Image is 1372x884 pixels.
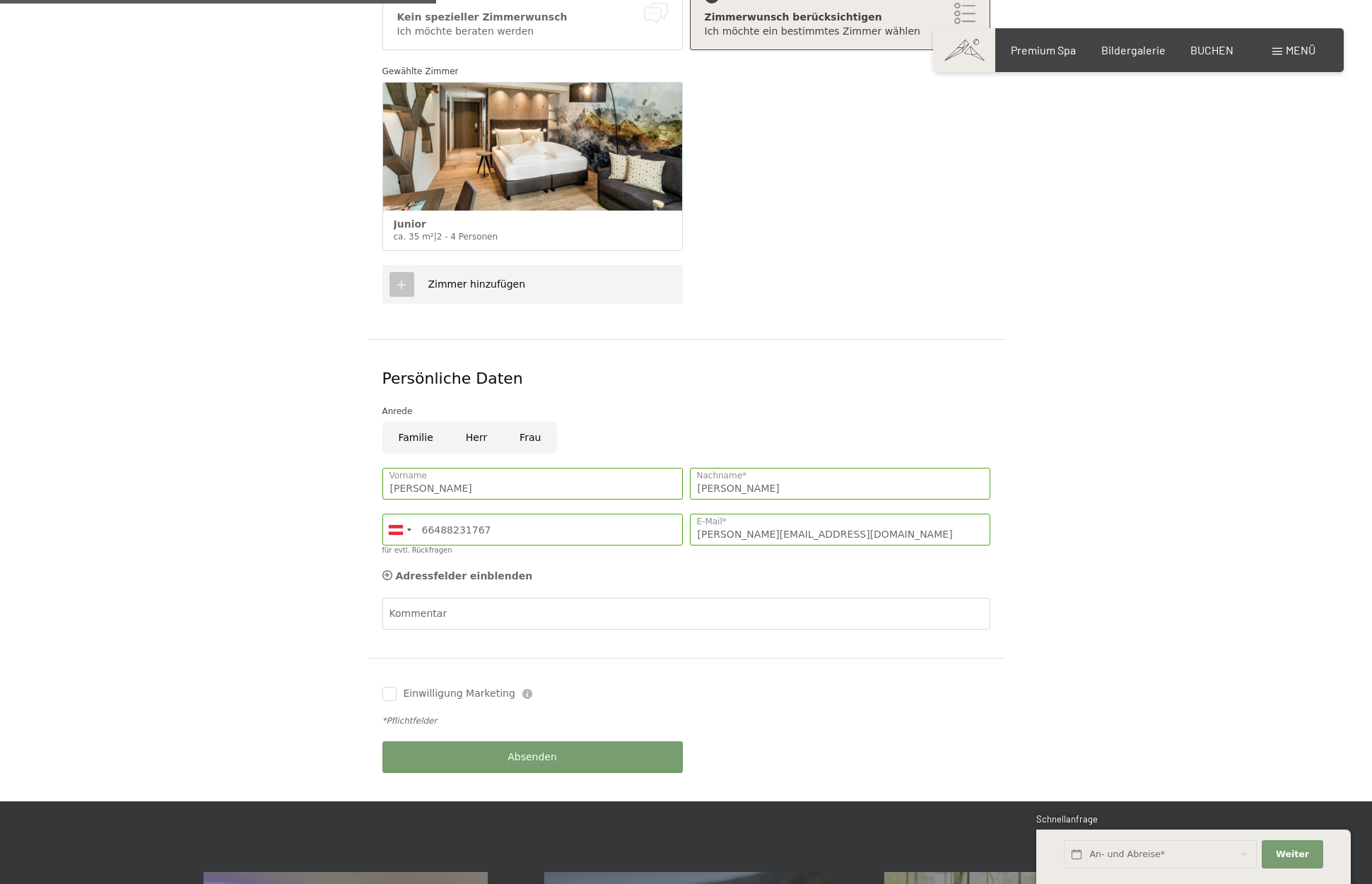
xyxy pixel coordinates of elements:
[1190,43,1233,57] a: BUCHEN
[1036,813,1098,825] span: Schnellanfrage
[1262,840,1323,869] button: Weiter
[1011,43,1076,57] a: Premium Spa
[1286,43,1315,57] span: Menü
[1101,43,1166,57] a: Bildergalerie
[428,278,526,290] span: Zimmer hinzufügen
[382,64,990,78] div: Gewählte Zimmer
[404,687,515,701] span: Einwilligung Marketing
[394,232,434,242] span: ca. 35 m²
[382,546,452,554] label: für evtl. Rückfragen
[382,368,990,390] div: Persönliche Daten
[383,83,682,211] img: Junior
[1276,848,1309,861] span: Weiter
[397,25,668,39] div: Ich möchte beraten werden
[397,11,668,25] div: Kein spezieller Zimmerwunsch
[705,25,975,39] div: Ich möchte ein bestimmtes Zimmer wählen
[382,404,990,418] div: Anrede
[508,750,557,765] span: Absenden
[437,232,498,242] span: 2 - 4 Personen
[383,514,416,545] div: Austria (Österreich): +43
[705,11,975,25] div: Zimmerwunsch berücksichtigen
[382,715,990,727] div: *Pflichtfelder
[382,741,683,773] button: Absenden
[434,232,437,242] span: |
[396,570,533,582] span: Adressfelder einblenden
[394,218,426,230] span: Junior
[382,514,683,546] input: 0664 123456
